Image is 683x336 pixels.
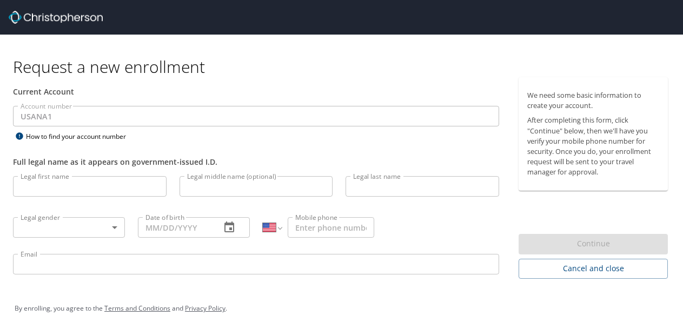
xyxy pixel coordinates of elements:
[527,115,659,177] p: After completing this form, click "Continue" below, then we'll have you verify your mobile phone ...
[185,304,226,313] a: Privacy Policy
[527,262,659,275] span: Cancel and close
[15,295,668,322] div: By enrolling, you agree to the and .
[527,90,659,111] p: We need some basic information to create your account.
[13,86,499,97] div: Current Account
[13,156,499,167] div: Full legal name as it appears on government-issued I.D.
[13,217,125,238] div: ​
[13,130,148,143] div: How to find your account number
[13,56,677,77] h1: Request a new enrollment
[104,304,170,313] a: Terms and Conditions
[138,217,212,238] input: MM/DD/YYYY
[9,11,103,24] img: cbt logo
[519,259,668,279] button: Cancel and close
[288,217,375,238] input: Enter phone number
